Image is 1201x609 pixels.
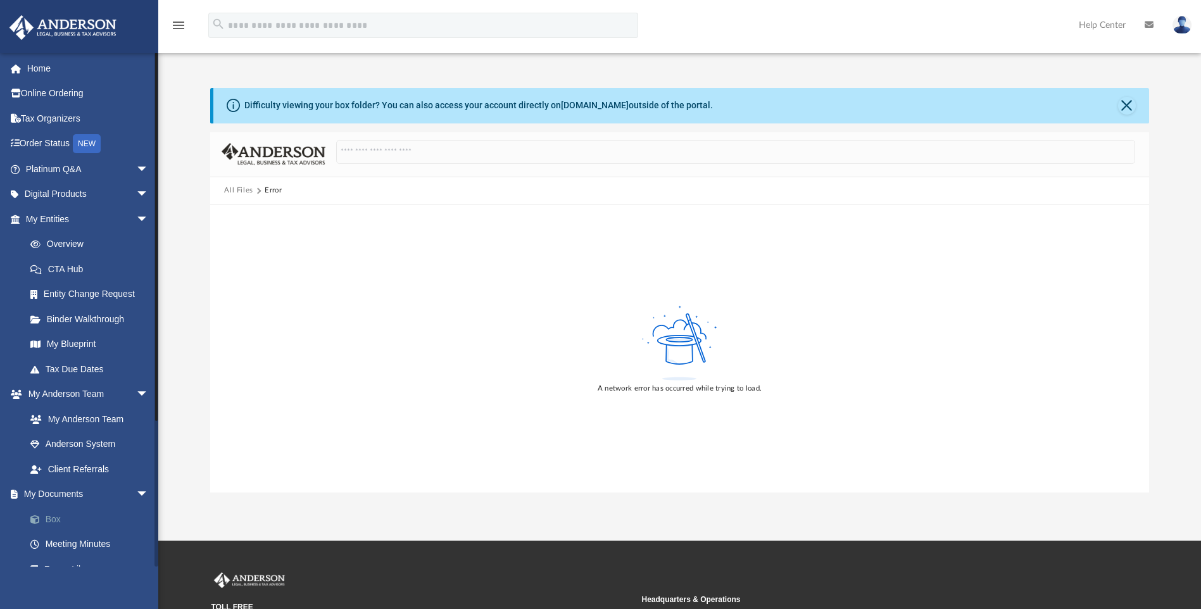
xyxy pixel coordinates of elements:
div: NEW [73,134,101,153]
input: Search files and folders [336,140,1135,164]
a: My Documentsarrow_drop_down [9,482,168,507]
button: Close [1118,97,1136,115]
a: Meeting Minutes [18,532,168,557]
a: My Anderson Teamarrow_drop_down [9,382,161,407]
a: Online Ordering [9,81,168,106]
a: My Anderson Team [18,406,155,432]
a: My Blueprint [18,332,161,357]
a: Home [9,56,168,81]
a: Anderson System [18,432,161,457]
a: My Entitiesarrow_drop_down [9,206,168,232]
a: Tax Due Dates [18,356,168,382]
span: arrow_drop_down [136,182,161,208]
a: Client Referrals [18,456,161,482]
img: User Pic [1173,16,1192,34]
a: CTA Hub [18,256,168,282]
span: arrow_drop_down [136,482,161,508]
button: All Files [224,185,253,196]
span: arrow_drop_down [136,156,161,182]
div: Error [265,185,281,196]
a: Box [18,506,168,532]
div: A network error has occurred while trying to load. [598,383,762,394]
img: Anderson Advisors Platinum Portal [211,572,287,589]
a: menu [171,24,186,33]
a: Binder Walkthrough [18,306,168,332]
a: Digital Productsarrow_drop_down [9,182,168,207]
a: Entity Change Request [18,282,168,307]
a: Overview [18,232,168,257]
a: Order StatusNEW [9,131,168,157]
i: search [211,17,225,31]
span: arrow_drop_down [136,382,161,408]
a: Tax Organizers [9,106,168,131]
i: menu [171,18,186,33]
a: Platinum Q&Aarrow_drop_down [9,156,168,182]
a: Forms Library [18,556,161,582]
img: Anderson Advisors Platinum Portal [6,15,120,40]
span: arrow_drop_down [136,206,161,232]
small: Headquarters & Operations [642,594,1064,605]
div: Difficulty viewing your box folder? You can also access your account directly on outside of the p... [244,99,713,112]
a: [DOMAIN_NAME] [561,100,629,110]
